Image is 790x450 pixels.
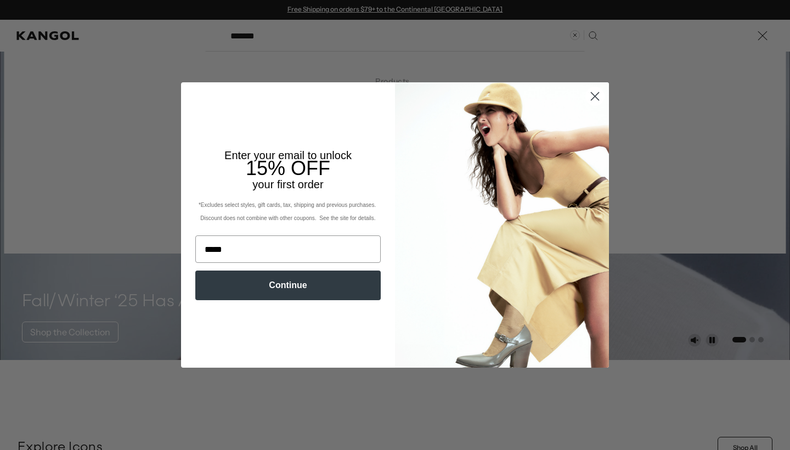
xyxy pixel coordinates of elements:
span: Enter your email to unlock [224,149,352,161]
span: your first order [252,178,323,190]
span: 15% OFF [246,157,330,179]
span: *Excludes select styles, gift cards, tax, shipping and previous purchases. Discount does not comb... [199,202,377,221]
img: 93be19ad-e773-4382-80b9-c9d740c9197f.jpeg [395,82,609,368]
button: Continue [195,271,381,300]
input: Email [195,235,381,263]
button: Close dialog [585,87,605,106]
